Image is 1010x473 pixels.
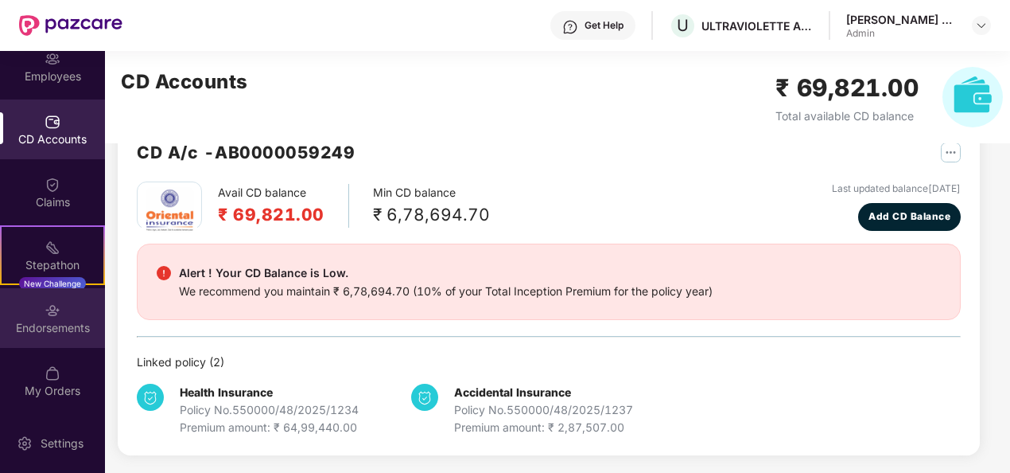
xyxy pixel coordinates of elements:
[677,16,689,35] span: U
[45,303,60,319] img: svg+xml;base64,PHN2ZyBpZD0iRW5kb3JzZW1lbnRzIiB4bWxucz0iaHR0cDovL3d3dy53My5vcmcvMjAwMC9zdmciIHdpZH...
[45,240,60,256] img: svg+xml;base64,PHN2ZyB4bWxucz0iaHR0cDovL3d3dy53My5vcmcvMjAwMC9zdmciIHdpZHRoPSIyMSIgaGVpZ2h0PSIyMC...
[942,67,1003,127] img: svg+xml;base64,PHN2ZyB4bWxucz0iaHR0cDovL3d3dy53My5vcmcvMjAwMC9zdmciIHhtbG5zOnhsaW5rPSJodHRwOi8vd3...
[45,365,60,381] img: svg+xml;base64,PHN2ZyBpZD0iTXlfT3JkZXJzIiBkYXRhLW5hbWU9Ik15IE9yZGVycyIgeG1sbnM9Imh0dHA6Ly93d3cudz...
[121,67,248,97] h2: CD Accounts
[180,419,359,436] div: Premium amount: ₹ 64,99,440.00
[454,385,571,399] b: Accidental Insurance
[17,436,33,451] img: svg+xml;base64,PHN2ZyBpZD0iU2V0dGluZy0yMHgyMCIgeG1sbnM9Imh0dHA6Ly93d3cudzMub3JnLzIwMDAvc3ZnIiB3aW...
[775,69,919,107] h2: ₹ 69,821.00
[868,209,950,225] span: Add CD Balance
[36,436,88,451] div: Settings
[45,114,60,130] img: svg+xml;base64,PHN2ZyBpZD0iQ0RfQWNjb3VudHMiIGRhdGEtbmFtZT0iQ0QgQWNjb3VudHMiIHhtbG5zPSJodHRwOi8vd3...
[2,257,103,273] div: Stepathon
[941,143,961,162] img: svg+xml;base64,PHN2ZyB4bWxucz0iaHR0cDovL3d3dy53My5vcmcvMjAwMC9zdmciIHdpZHRoPSIyNSIgaGVpZ2h0PSIyNS...
[218,201,324,228] h2: ₹ 69,821.00
[585,19,623,32] div: Get Help
[373,201,490,228] div: ₹ 6,78,694.70
[454,419,633,436] div: Premium amount: ₹ 2,87,507.00
[179,264,713,283] div: Alert ! Your CD Balance is Low.
[19,15,122,36] img: New Pazcare Logo
[218,184,349,228] div: Avail CD balance
[846,27,958,40] div: Admin
[179,283,713,300] div: We recommend you maintain ₹ 6,78,694.70 (10% of your Total Inception Premium for the policy year)
[562,19,578,35] img: svg+xml;base64,PHN2ZyBpZD0iSGVscC0zMngzMiIgeG1sbnM9Imh0dHA6Ly93d3cudzMub3JnLzIwMDAvc3ZnIiB3aWR0aD...
[137,139,355,166] h2: CD A/c - AB0000059249
[142,182,197,238] img: oi.png
[832,182,961,197] div: Last updated balance [DATE]
[157,266,171,280] img: svg+xml;base64,PHN2ZyBpZD0iRGFuZ2VyX2FsZXJ0IiBkYXRhLW5hbWU9IkRhbmdlciBhbGVydCIgeG1sbnM9Imh0dHA6Ly...
[45,51,60,67] img: svg+xml;base64,PHN2ZyBpZD0iRW1wbG95ZWVzIiB4bWxucz0iaHR0cDovL3d3dy53My5vcmcvMjAwMC9zdmciIHdpZHRoPS...
[19,277,86,290] div: New Challenge
[858,203,961,231] button: Add CD Balance
[180,401,359,419] div: Policy No. 550000/48/2025/1234
[137,354,961,371] div: Linked policy ( 2 )
[701,18,813,33] div: ULTRAVIOLETTE AUTOMOTIVE PRIVATE LIMITED
[846,12,958,27] div: [PERSON_NAME] E A
[454,401,633,419] div: Policy No. 550000/48/2025/1237
[180,385,273,399] b: Health Insurance
[975,19,988,32] img: svg+xml;base64,PHN2ZyBpZD0iRHJvcGRvd24tMzJ4MzIiIHhtbG5zPSJodHRwOi8vd3d3LnczLm9yZy8yMDAwL3N2ZyIgd2...
[411,384,438,411] img: svg+xml;base64,PHN2ZyB4bWxucz0iaHR0cDovL3d3dy53My5vcmcvMjAwMC9zdmciIHdpZHRoPSIzNCIgaGVpZ2h0PSIzNC...
[775,109,914,123] span: Total available CD balance
[373,184,490,228] div: Min CD balance
[137,384,164,411] img: svg+xml;base64,PHN2ZyB4bWxucz0iaHR0cDovL3d3dy53My5vcmcvMjAwMC9zdmciIHdpZHRoPSIzNCIgaGVpZ2h0PSIzNC...
[45,177,60,193] img: svg+xml;base64,PHN2ZyBpZD0iQ2xhaW0iIHhtbG5zPSJodHRwOi8vd3d3LnczLm9yZy8yMDAwL3N2ZyIgd2lkdGg9IjIwIi...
